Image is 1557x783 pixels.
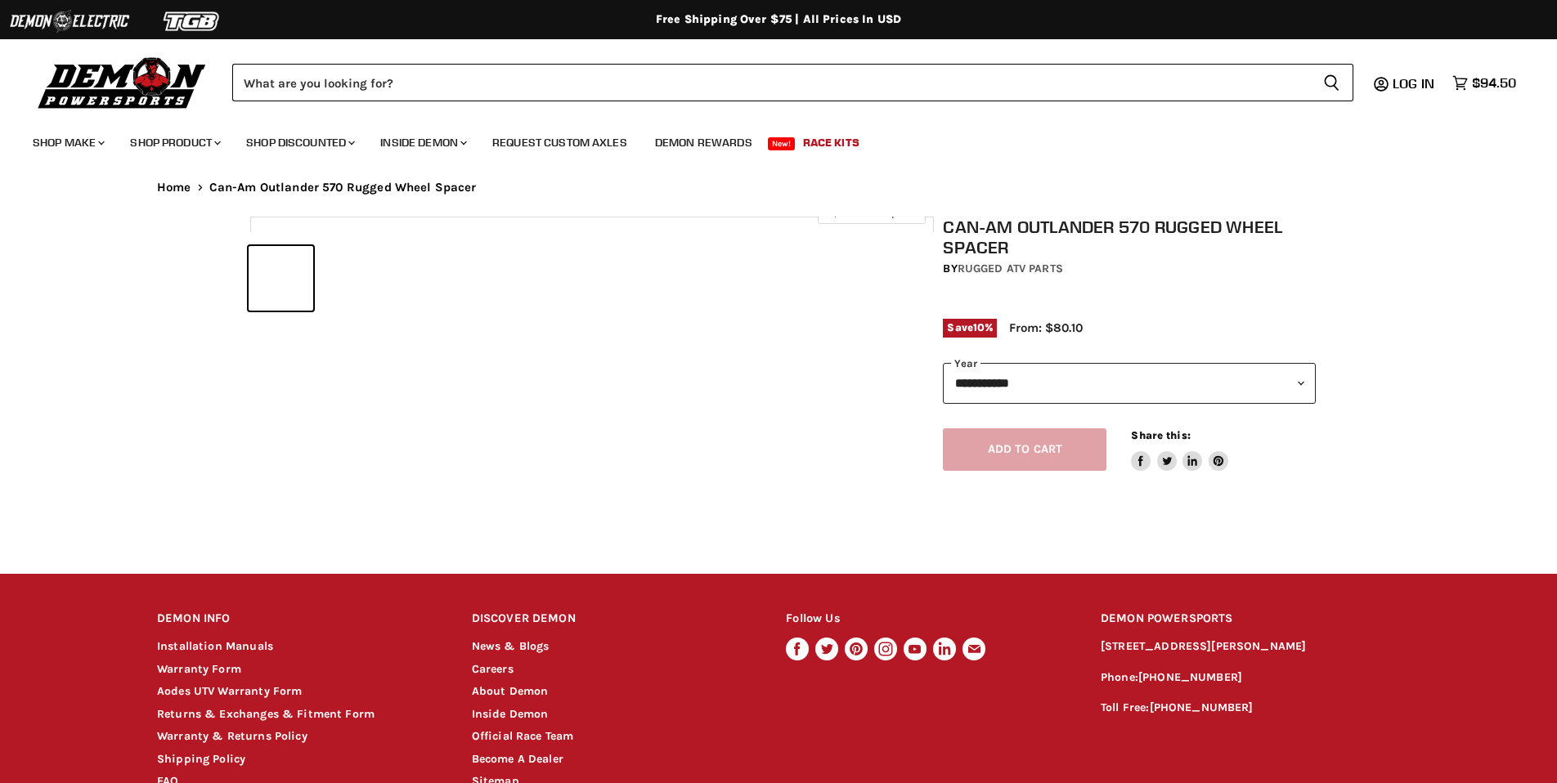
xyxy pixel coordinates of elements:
a: Returns & Exchanges & Fitment Form [157,707,375,721]
a: Inside Demon [368,126,477,159]
div: by [943,260,1316,278]
h2: DISCOVER DEMON [472,600,756,638]
a: News & Blogs [472,639,550,653]
button: Can-Am Outlander 570 Rugged Wheel Spacer thumbnail [249,246,313,311]
a: Demon Rewards [643,126,765,159]
a: Race Kits [791,126,872,159]
span: Log in [1393,75,1434,92]
button: Search [1310,64,1353,101]
a: Installation Manuals [157,639,273,653]
a: Home [157,181,191,195]
h1: Can-Am Outlander 570 Rugged Wheel Spacer [943,217,1316,257]
a: Inside Demon [472,707,549,721]
p: Phone: [1101,669,1400,687]
div: Free Shipping Over $75 | All Prices In USD [124,12,1433,27]
a: Shop Make [20,126,114,159]
img: Demon Electric Logo 2 [8,6,131,37]
a: Shop Discounted [234,126,365,159]
a: Shop Product [118,126,231,159]
span: 10 [973,321,985,333]
a: About Demon [472,684,549,698]
button: Can-Am Outlander 570 Rugged Wheel Spacer thumbnail [318,246,383,311]
a: Rugged ATV Parts [958,262,1063,275]
a: $94.50 [1444,71,1524,95]
h2: DEMON POWERSPORTS [1101,600,1400,638]
h2: Follow Us [786,600,1070,638]
a: [PHONE_NUMBER] [1138,670,1242,684]
a: [PHONE_NUMBER] [1150,700,1254,714]
span: Click to expand [826,206,917,218]
p: [STREET_ADDRESS][PERSON_NAME] [1101,638,1400,656]
ul: Main menu [20,119,1512,159]
span: Save % [943,319,997,337]
span: New! [768,137,796,150]
span: Share this: [1131,429,1190,441]
span: Can-Am Outlander 570 Rugged Wheel Spacer [209,181,477,195]
a: Warranty & Returns Policy [157,729,307,743]
a: Careers [472,662,514,676]
aside: Share this: [1131,428,1228,472]
a: Log in [1385,76,1444,91]
a: Shipping Policy [157,752,245,766]
p: Toll Free: [1101,699,1400,718]
input: Search [232,64,1310,101]
a: Request Custom Axles [480,126,639,159]
a: Warranty Form [157,662,241,676]
span: From: $80.10 [1009,320,1083,335]
nav: Breadcrumbs [124,181,1433,195]
a: Official Race Team [472,729,574,743]
img: TGB Logo 2 [131,6,254,37]
button: Can-Am Outlander 570 Rugged Wheel Spacer thumbnail [388,246,452,311]
form: Product [232,64,1353,101]
h2: DEMON INFO [157,600,441,638]
img: Demon Powersports [33,53,212,111]
span: $94.50 [1472,75,1516,91]
a: Become A Dealer [472,752,563,766]
a: Aodes UTV Warranty Form [157,684,302,698]
select: year [943,363,1316,403]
